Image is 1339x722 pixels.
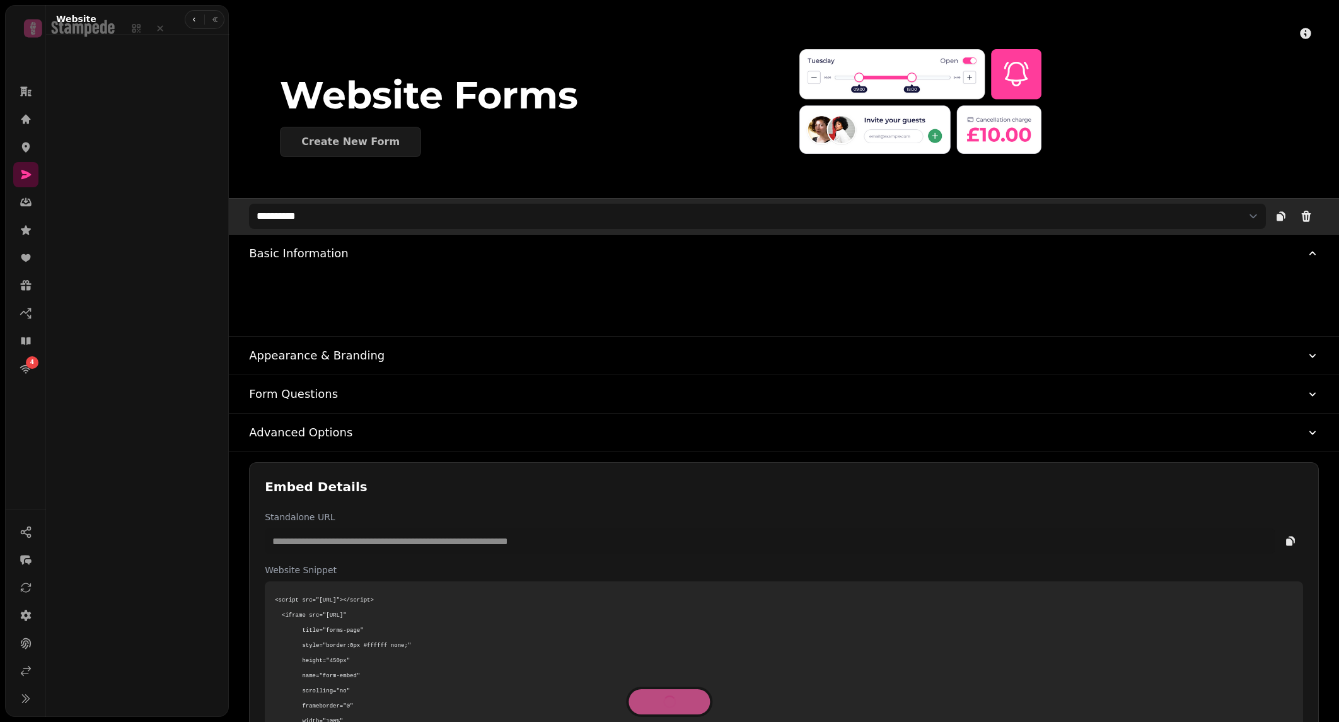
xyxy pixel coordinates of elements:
button: delete [1294,204,1319,229]
button: copy [1278,528,1303,554]
button: Form Questions [249,375,1319,413]
button: Basic Information [249,235,1319,272]
a: 4 [13,356,38,381]
span: UTM Planner [81,100,149,115]
span: Conversions [81,128,144,143]
button: add [1273,567,1297,591]
button: Create New Form [280,127,421,157]
label: Form Name [271,275,320,287]
label: Standalone URL [265,511,1303,523]
span: 4 [30,358,34,367]
h2: Website [56,13,96,25]
a: Link Reports [56,151,219,176]
div: Website Forms [280,76,799,114]
div: Tag customers to automatically segment [271,593,1297,602]
label: Linked Venues [271,494,332,506]
h2: Embed Details [265,478,368,496]
h3: Appearance & Branding [249,347,385,364]
a: Link Manager [56,67,219,93]
h3: Basic Information [249,245,349,262]
label: Website Snippet [265,564,1303,576]
button: clone [1268,204,1294,229]
label: Submit Button Text [271,392,352,404]
button: Select venues... [271,511,1297,540]
button: Advanced Options [249,414,1319,451]
span: Select venues... [277,520,353,530]
label: Summary message [271,327,353,339]
div: Create New Form [301,137,400,147]
a: Conversions [56,123,219,148]
img: header [799,46,1041,157]
label: Tags [271,552,293,564]
span: Link Manager [81,73,153,88]
span: Forms [81,45,114,60]
label: Success Message (optional) [271,443,388,455]
span: Link Reports [81,156,148,171]
button: Appearance & Branding [249,337,1319,375]
a: Forms [56,40,219,65]
h3: Advanced Options [249,424,352,441]
h3: Form Questions [249,385,338,403]
a: UTM Planner [56,95,219,120]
